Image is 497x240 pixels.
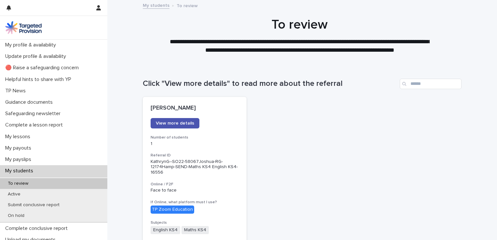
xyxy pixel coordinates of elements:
h3: Referral ID [151,153,239,158]
h3: Subjects [151,220,239,225]
p: Active [3,192,26,197]
p: On hold [3,213,30,219]
p: Complete a lesson report [3,122,68,128]
h3: Number of students [151,135,239,140]
p: 🔴 Raise a safeguarding concern [3,65,84,71]
span: View more details [156,121,194,126]
h1: To review [140,17,459,33]
p: Guidance documents [3,99,58,105]
p: [PERSON_NAME] [151,105,239,112]
p: Helpful hints to share with YP [3,76,76,83]
p: Submit conclusive report [3,202,65,208]
p: My payouts [3,145,36,151]
p: Face to face [151,188,239,193]
p: My students [3,168,38,174]
span: Maths KS4 [181,226,209,234]
p: To review [177,2,198,9]
p: Complete conclusive report [3,225,73,232]
p: Safeguarding newsletter [3,111,66,117]
p: To review [3,181,34,186]
span: English KS4 [151,226,180,234]
input: Search [400,79,462,89]
a: My students [143,1,169,9]
div: TP Zoom Education [151,206,194,214]
a: View more details [151,118,199,128]
h1: Click "View more details" to read more about the referral [143,79,397,88]
p: My profile & availability [3,42,61,48]
p: 1 [151,141,239,147]
p: My payslips [3,156,36,163]
img: M5nRWzHhSzIhMunXDL62 [5,21,42,34]
h3: Online / F2F [151,182,239,187]
p: My lessons [3,134,35,140]
h3: If Online, what platform must I use? [151,200,239,205]
p: KathrynG--SO22-58067Joshua-RG-12174Hamp-SEND-Maths KS4 English KS4-16556 [151,159,239,175]
p: TP News [3,88,31,94]
p: Update profile & availability [3,53,71,60]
